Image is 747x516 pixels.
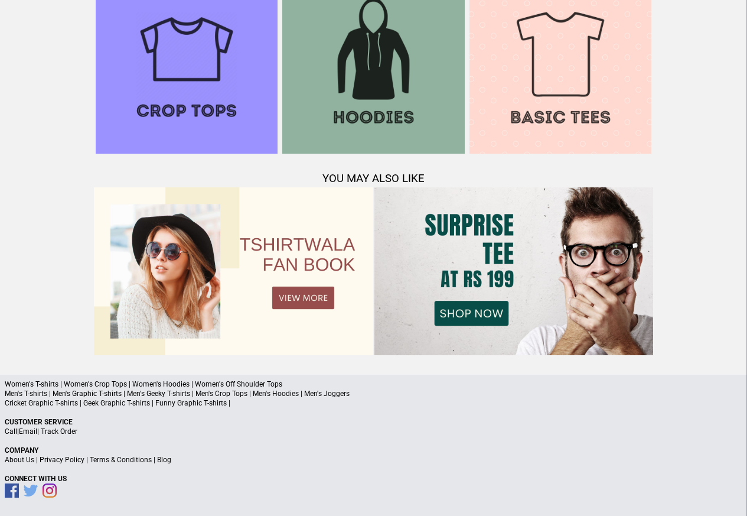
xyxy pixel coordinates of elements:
[5,446,742,455] p: Company
[322,172,425,185] span: YOU MAY ALSO LIKE
[157,456,171,464] a: Blog
[5,474,742,483] p: Connect With Us
[5,427,742,436] p: | |
[90,456,152,464] a: Terms & Conditions
[5,379,742,389] p: Women's T-shirts | Women's Crop Tops | Women's Hoodies | Women's Off Shoulder Tops
[5,389,742,398] p: Men's T-shirts | Men's Graphic T-shirts | Men's Geeky T-shirts | Men's Crop Tops | Men's Hoodies ...
[5,417,742,427] p: Customer Service
[5,427,17,436] a: Call
[19,427,37,436] a: Email
[5,456,34,464] a: About Us
[5,398,742,408] p: Cricket Graphic T-shirts | Geek Graphic T-shirts | Funny Graphic T-shirts |
[41,427,77,436] a: Track Order
[40,456,84,464] a: Privacy Policy
[5,455,742,465] p: | | |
